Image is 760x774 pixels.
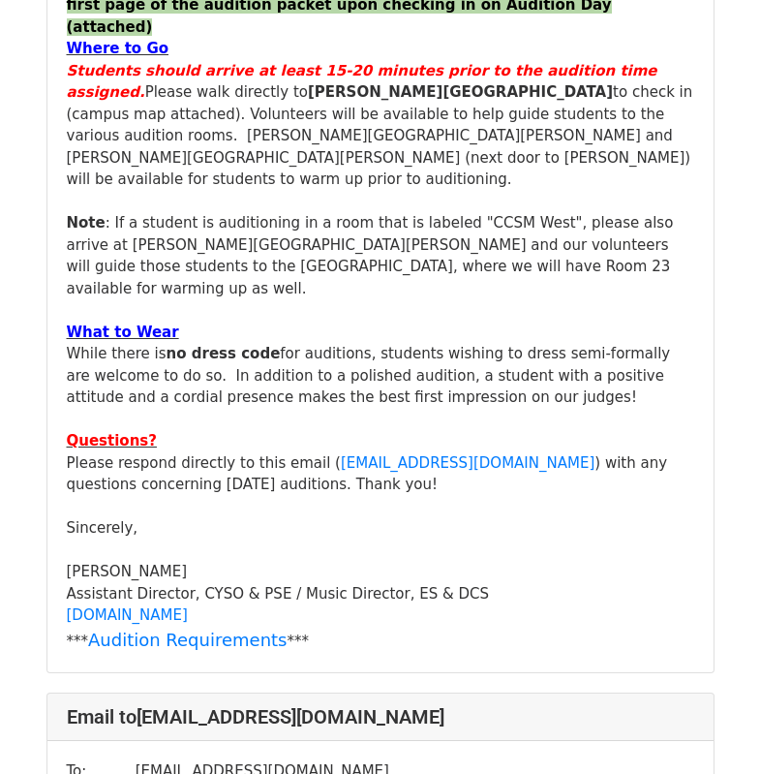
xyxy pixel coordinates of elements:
[67,38,694,653] div: Please walk directly to to check in (campus map attached). Volunteers will be available to help g...
[308,83,613,101] b: [PERSON_NAME][GEOGRAPHIC_DATA]
[67,432,157,449] font: Questions?
[167,345,281,362] b: no dress code
[67,214,106,232] b: Note
[67,299,694,604] div: While there is for auditions, students wishing to dress semi-formally are welcome to do so. In ad...
[663,681,760,774] iframe: Chat Widget
[67,40,169,57] font: Where to Go
[67,705,694,728] h4: Email to [EMAIL_ADDRESS][DOMAIN_NAME]
[67,62,657,102] font: Students should arrive at least 15-20 minutes prior to the audition time assigned.
[88,633,288,650] a: Audition Requirements
[341,454,594,472] a: [EMAIL_ADDRESS][DOMAIN_NAME]
[67,212,694,604] div: : If a student is auditioning in a room that is labeled "CCSM West", please also arrive at [PERSO...
[67,606,188,624] a: [DOMAIN_NAME]
[88,630,288,650] font: Audition Requirements
[67,324,179,341] font: What to Wear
